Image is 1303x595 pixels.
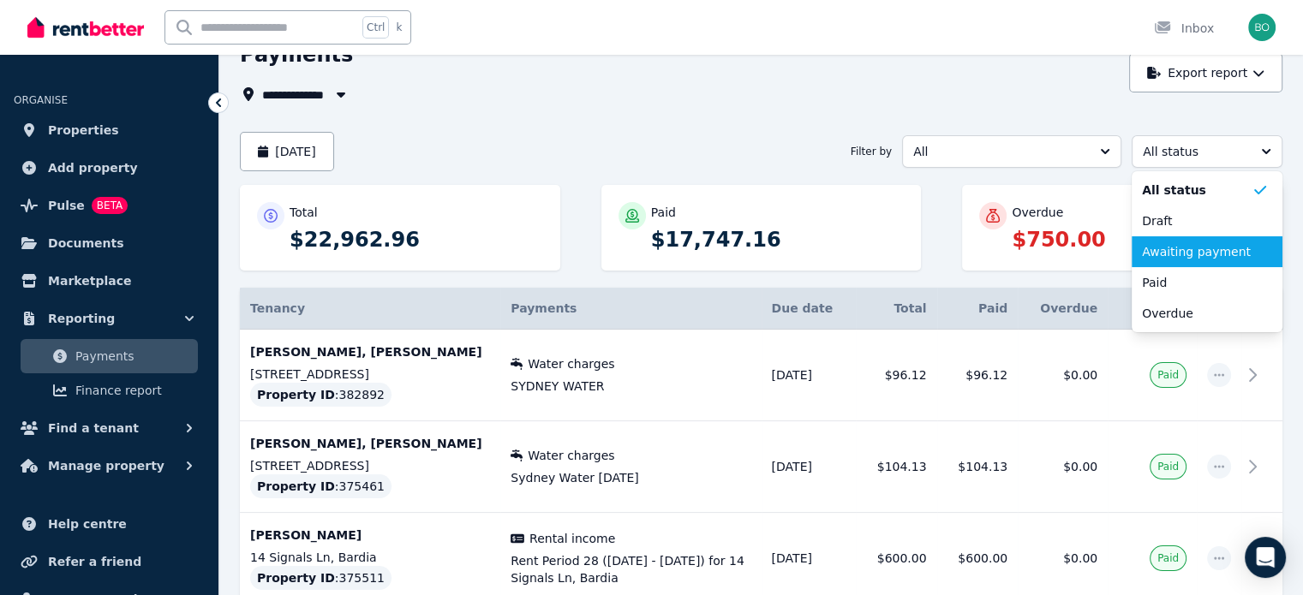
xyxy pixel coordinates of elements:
a: Add property [14,151,205,185]
span: All status [1142,181,1252,199]
span: Property ID [257,478,335,495]
p: [PERSON_NAME] [250,527,490,544]
span: Payments [75,346,191,366]
span: Paid [1157,368,1179,382]
span: Filter by [851,145,892,158]
button: All status [1132,135,1282,168]
span: Marketplace [48,271,131,291]
span: Property ID [257,386,335,403]
span: $0.00 [1063,551,1097,565]
a: Documents [14,226,205,260]
span: Finance report [75,380,191,401]
p: $750.00 [1012,226,1265,253]
span: Documents [48,233,124,253]
span: BETA [92,197,128,214]
span: Ctrl [362,16,389,39]
th: Tenancy [240,288,500,330]
a: Help centre [14,507,205,541]
span: Paid [1142,274,1252,291]
a: Payments [21,339,198,373]
span: Add property [48,158,138,178]
span: $0.00 [1063,460,1097,473]
h1: Payments [240,41,353,68]
a: Finance report [21,373,198,408]
img: HARI KRISHNA [1248,14,1276,41]
button: Manage property [14,449,205,483]
button: All [902,135,1121,168]
span: Pulse [48,195,85,216]
span: Find a tenant [48,418,139,438]
th: Status [1108,288,1197,330]
span: Manage property [48,455,164,476]
a: Marketplace [14,264,205,298]
p: 14 Signals Ln, Bardia [250,549,490,566]
span: Paid [1157,460,1179,473]
ul: All status [1132,171,1282,332]
td: $96.12 [937,330,1019,421]
td: $104.13 [937,421,1019,513]
p: $22,962.96 [290,226,543,253]
span: Property ID [257,569,335,586]
span: All [913,143,1086,160]
span: Payments [511,301,577,315]
div: Open Intercom Messenger [1245,537,1286,578]
span: Water charges [528,447,614,464]
p: Total [290,204,318,221]
span: All status [1143,143,1247,160]
a: Refer a friend [14,544,205,579]
span: Draft [1142,212,1252,229]
span: Properties [48,120,119,140]
p: [STREET_ADDRESS] [250,366,490,383]
span: Overdue [1142,305,1252,322]
button: Reporting [14,301,205,336]
p: Overdue [1012,204,1063,221]
div: : 375511 [250,566,391,590]
span: k [396,21,402,34]
a: Properties [14,113,205,147]
th: Due date [762,288,856,330]
td: $96.12 [856,330,937,421]
button: [DATE] [240,132,334,171]
span: Water charges [528,355,614,372]
span: Rental income [529,530,615,547]
img: RentBetter [27,15,144,40]
td: $104.13 [856,421,937,513]
p: $17,747.16 [651,226,905,253]
span: Rent Period 28 ([DATE] - [DATE]) for 14 Signals Ln, Bardia [511,552,750,586]
th: Overdue [1018,288,1108,330]
span: Refer a friend [48,551,141,572]
span: Paid [1157,551,1179,565]
p: Paid [651,204,676,221]
div: : 382892 [250,383,391,407]
p: [PERSON_NAME], [PERSON_NAME] [250,343,490,360]
th: Paid [937,288,1019,330]
td: [DATE] [762,330,856,421]
span: $0.00 [1063,368,1097,382]
th: Total [856,288,937,330]
span: ORGANISE [14,94,68,106]
div: : 375461 [250,474,391,498]
div: Inbox [1154,20,1214,37]
span: Reporting [48,308,115,329]
button: Export report [1129,53,1282,92]
span: Awaiting payment [1142,243,1252,260]
p: [PERSON_NAME], [PERSON_NAME] [250,435,490,452]
td: [DATE] [762,421,856,513]
span: Sydney Water [DATE] [511,469,750,486]
button: Find a tenant [14,411,205,445]
span: Help centre [48,514,127,534]
a: PulseBETA [14,188,205,223]
span: SYDNEY WATER [511,378,750,395]
p: [STREET_ADDRESS] [250,457,490,474]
